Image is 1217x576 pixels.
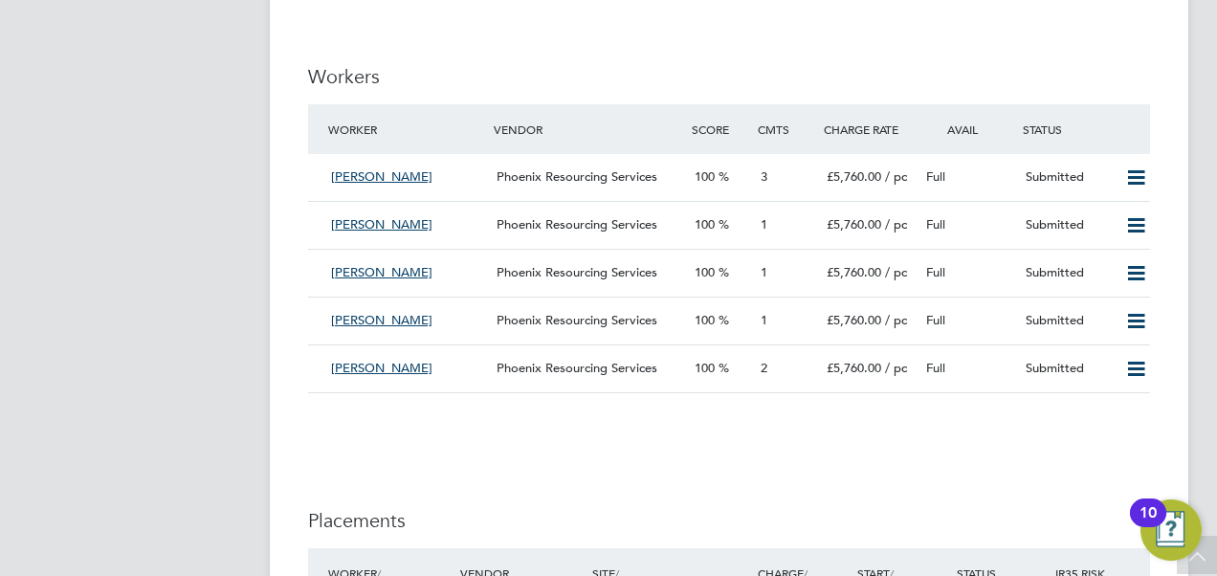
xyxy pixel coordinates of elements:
[926,264,945,280] span: Full
[497,312,657,328] span: Phoenix Resourcing Services
[1018,210,1117,241] div: Submitted
[827,264,881,280] span: £5,760.00
[926,216,945,233] span: Full
[885,312,907,328] span: / pc
[1018,162,1117,193] div: Submitted
[331,360,432,376] span: [PERSON_NAME]
[489,112,687,146] div: Vendor
[695,312,715,328] span: 100
[1018,112,1150,146] div: Status
[1018,257,1117,289] div: Submitted
[885,168,907,185] span: / pc
[1140,513,1157,538] div: 10
[926,312,945,328] span: Full
[926,168,945,185] span: Full
[331,216,432,233] span: [PERSON_NAME]
[753,112,819,146] div: Cmts
[331,264,432,280] span: [PERSON_NAME]
[761,312,767,328] span: 1
[827,360,881,376] span: £5,760.00
[827,216,881,233] span: £5,760.00
[761,168,767,185] span: 3
[761,264,767,280] span: 1
[1018,353,1117,385] div: Submitted
[497,168,657,185] span: Phoenix Resourcing Services
[308,508,1150,533] h3: Placements
[761,216,767,233] span: 1
[308,64,1150,89] h3: Workers
[926,360,945,376] span: Full
[497,216,657,233] span: Phoenix Resourcing Services
[827,168,881,185] span: £5,760.00
[695,360,715,376] span: 100
[497,360,657,376] span: Phoenix Resourcing Services
[761,360,767,376] span: 2
[497,264,657,280] span: Phoenix Resourcing Services
[918,112,1018,146] div: Avail
[331,312,432,328] span: [PERSON_NAME]
[695,168,715,185] span: 100
[695,216,715,233] span: 100
[885,264,907,280] span: / pc
[323,112,489,146] div: Worker
[1140,499,1202,561] button: Open Resource Center, 10 new notifications
[827,312,881,328] span: £5,760.00
[331,168,432,185] span: [PERSON_NAME]
[885,216,907,233] span: / pc
[819,112,918,146] div: Charge Rate
[695,264,715,280] span: 100
[885,360,907,376] span: / pc
[687,112,753,146] div: Score
[1018,305,1117,337] div: Submitted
